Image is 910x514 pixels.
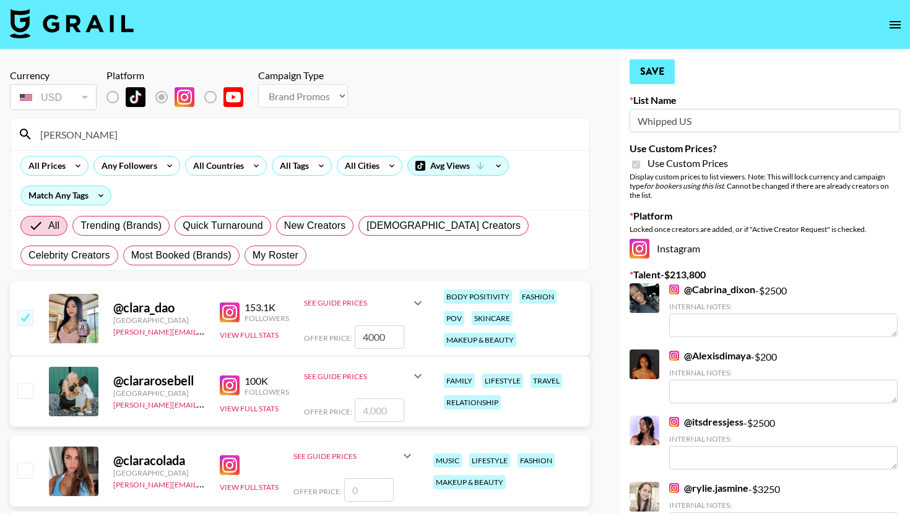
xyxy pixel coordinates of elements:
[630,239,649,259] img: Instagram
[113,325,297,336] a: [PERSON_NAME][EMAIL_ADDRESS][DOMAIN_NAME]
[669,283,755,296] a: @Cabrina_dixon
[220,330,279,340] button: View Full Stats
[220,375,240,395] img: Instagram
[408,156,508,175] div: Avg Views
[337,156,382,175] div: All Cities
[106,69,253,82] div: Platform
[444,374,475,388] div: family
[293,487,342,496] span: Offer Price:
[531,374,562,388] div: travel
[80,218,162,233] span: Trending (Brands)
[113,453,205,468] div: @ claracolada
[355,325,404,349] input: 6,000
[304,407,352,416] span: Offer Price:
[12,87,94,108] div: USD
[630,225,900,234] div: Locked once creators are added, or if "Active Creator Request" is checked.
[220,455,240,475] img: Instagram
[220,482,279,492] button: View Full Stats
[113,478,297,489] a: [PERSON_NAME][EMAIL_ADDRESS][DOMAIN_NAME]
[344,478,394,502] input: 0
[444,333,516,347] div: makeup & beauty
[669,368,898,377] div: Internal Notes:
[304,361,425,391] div: See Guide Prices
[630,172,900,200] div: Display custom prices to list viewers. Note: This will lock currency and campaign type . Cannot b...
[304,288,425,318] div: See Guide Prices
[630,94,900,106] label: List Name
[444,311,464,325] div: pov
[669,416,898,469] div: - $ 2500
[669,283,898,337] div: - $ 2500
[669,482,748,494] a: @rylie.jasmine
[630,268,900,281] label: Talent - $ 213,800
[669,302,898,311] div: Internal Notes:
[669,285,679,294] img: Instagram
[113,373,205,388] div: @ clararosebell
[284,218,346,233] span: New Creators
[183,218,263,233] span: Quick Turnaround
[175,87,194,107] img: Instagram
[113,315,205,325] div: [GEOGRAPHIC_DATA]
[10,69,97,82] div: Currency
[258,69,348,82] div: Campaign Type
[293,441,415,471] div: See Guide Prices
[28,248,110,263] span: Celebrity Creators
[669,349,898,403] div: - $ 200
[245,375,289,387] div: 100K
[669,416,743,428] a: @itsdressjess
[223,87,243,107] img: YouTube
[883,12,908,37] button: open drawer
[10,82,97,113] div: Currency is locked to USD
[10,9,134,38] img: Grail Talent
[220,302,240,322] img: Instagram
[113,398,297,409] a: [PERSON_NAME][EMAIL_ADDRESS][DOMAIN_NAME]
[469,453,510,468] div: lifestyle
[355,398,404,422] input: 4,000
[186,156,246,175] div: All Countries
[106,84,253,110] div: List locked to Instagram.
[669,500,898,510] div: Internal Notes:
[245,301,289,314] div: 153.1K
[669,349,751,362] a: @Alexisdimaya
[433,475,506,489] div: makeup & beauty
[21,156,68,175] div: All Prices
[253,248,298,263] span: My Roster
[113,388,205,398] div: [GEOGRAPHIC_DATA]
[21,186,111,205] div: Match Any Tags
[33,124,582,144] input: Search by User Name
[94,156,160,175] div: Any Followers
[113,468,205,478] div: [GEOGRAPHIC_DATA]
[644,181,724,191] em: for bookers using this list
[444,289,512,304] div: body positivity
[630,239,900,259] div: Instagram
[669,351,679,361] img: Instagram
[131,248,232,263] span: Most Booked (Brands)
[630,59,675,84] button: Save
[304,298,410,307] div: See Guide Prices
[519,289,557,304] div: fashion
[304,333,352,343] span: Offer Price:
[482,374,523,388] div: lifestyle
[293,452,400,461] div: See Guide Prices
[433,453,462,468] div: music
[669,434,898,443] div: Internal Notes:
[648,157,728,169] span: Use Custom Prices
[366,218,521,233] span: [DEMOGRAPHIC_DATA] Creators
[669,417,679,427] img: Instagram
[245,314,289,323] div: Followers
[272,156,311,175] div: All Tags
[220,404,279,413] button: View Full Stats
[472,311,513,325] div: skincare
[126,87,145,107] img: TikTok
[630,210,900,222] label: Platform
[630,142,900,155] label: Use Custom Prices?
[444,395,501,409] div: relationship
[48,218,59,233] span: All
[245,387,289,396] div: Followers
[304,372,410,381] div: See Guide Prices
[113,300,205,315] div: @ clara_dao
[669,483,679,493] img: Instagram
[518,453,555,468] div: fashion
